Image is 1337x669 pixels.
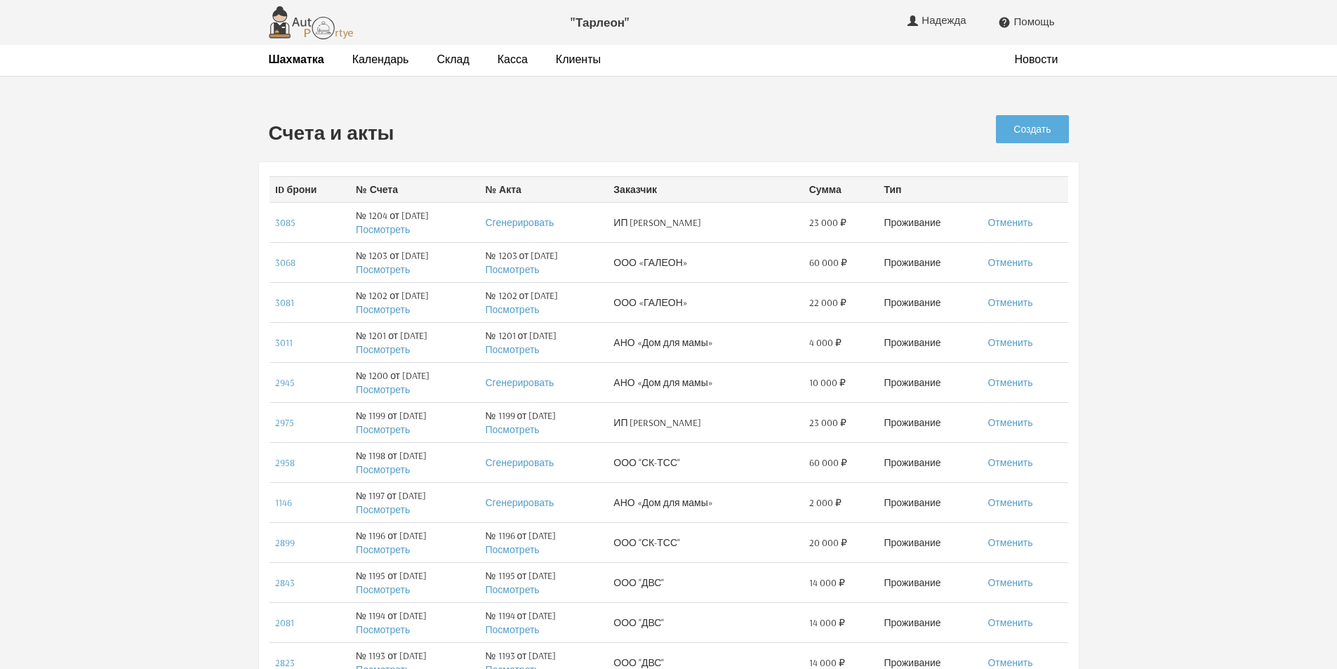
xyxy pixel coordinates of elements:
td: № 1201 от [DATE] [479,322,608,362]
td: № 1195 от [DATE] [350,562,479,602]
td: Проживание [878,602,982,642]
a: Отменить [987,456,1032,469]
td: ООО "ДВС" [608,602,803,642]
a: Шахматка [269,52,324,67]
td: № 1203 от [DATE] [350,242,479,282]
a: 2823 [275,656,295,669]
a: Посмотреть [356,543,410,556]
td: Проживание [878,562,982,602]
td: № 1202 от [DATE] [350,282,479,322]
a: 3068 [275,256,295,269]
strong: Шахматка [269,52,324,66]
a: Посмотреть [356,383,410,396]
span: 20 000 ₽ [809,536,847,550]
a: Календарь [352,52,409,67]
td: ИП [PERSON_NAME] [608,202,803,242]
span: 4 000 ₽ [809,336,842,350]
td: Проживание [878,282,982,322]
span: 14 000 ₽ [809,576,845,590]
td: № 1195 от [DATE] [479,562,608,602]
th: № Счета [350,176,479,202]
a: Посмотреть [485,423,539,436]
h2: Счета и акты [269,122,864,144]
a: Посмотреть [485,583,539,596]
td: № 1194 от [DATE] [350,602,479,642]
a: Посмотреть [485,623,539,636]
span: 14 000 ₽ [809,616,845,630]
td: № 1202 от [DATE] [479,282,608,322]
a: 2958 [275,456,295,469]
td: АНО «Дом для мамы» [608,482,803,522]
td: Проживание [878,442,982,482]
a: 2081 [275,616,294,629]
a: Отменить [987,616,1032,629]
a: Создать [996,115,1068,143]
a: Сгенерировать [485,456,554,469]
span: 22 000 ₽ [809,296,846,310]
a: Клиенты [556,52,601,67]
th: ID брони [270,176,351,202]
td: Проживание [878,402,982,442]
a: Склад [437,52,469,67]
a: Посмотреть [485,263,539,276]
td: № 1201 от [DATE] [350,322,479,362]
a: 2843 [275,576,295,589]
td: Проживание [878,362,982,402]
a: Отменить [987,256,1032,269]
a: Отменить [987,216,1032,229]
td: Проживание [878,242,982,282]
td: ООО "СК-ТСС" [608,442,803,482]
span: 60 000 ₽ [809,456,847,470]
a: Сгенерировать [485,216,554,229]
a: Посмотреть [356,503,410,516]
a: Посмотреть [356,223,410,236]
td: № 1200 от [DATE] [350,362,479,402]
a: Отменить [987,496,1032,509]
a: 3081 [275,296,294,309]
span: Надежда [922,14,969,27]
span: Помощь [1014,15,1055,28]
th: Заказчик [608,176,803,202]
a: Новости [1015,52,1058,67]
a: Отменить [987,336,1032,349]
td: АНО «Дом для мамы» [608,362,803,402]
a: Сгенерировать [485,376,554,389]
td: Проживание [878,322,982,362]
td: ООО «ГАЛЕОН» [608,282,803,322]
td: Проживание [878,522,982,562]
a: Отменить [987,296,1032,309]
a: Посмотреть [485,543,539,556]
a: Касса [498,52,528,67]
td: № 1199 от [DATE] [350,402,479,442]
span: 23 000 ₽ [809,416,846,430]
a: Посмотреть [356,423,410,436]
a: 2945 [275,376,295,389]
a: Посмотреть [485,303,539,316]
td: ООО «ГАЛЕОН» [608,242,803,282]
td: АНО «Дом для мамы» [608,322,803,362]
td: № 1196 от [DATE] [350,522,479,562]
a: Посмотреть [356,263,410,276]
td: № 1203 от [DATE] [479,242,608,282]
td: № 1204 от [DATE] [350,202,479,242]
a: Отменить [987,536,1032,549]
a: Сгенерировать [485,496,554,509]
a: 3011 [275,336,293,349]
i:  [998,16,1011,29]
a: Отменить [987,656,1032,669]
a: Посмотреть [356,623,410,636]
a: Посмотреть [356,583,410,596]
td: Проживание [878,482,982,522]
td: ООО "СК-ТСС" [608,522,803,562]
td: Проживание [878,202,982,242]
span: 10 000 ₽ [809,376,846,390]
td: ИП [PERSON_NAME] [608,402,803,442]
a: Посмотреть [356,343,410,356]
a: Посмотреть [356,463,410,476]
a: 2975 [275,416,294,429]
a: Посмотреть [356,303,410,316]
th: № Акта [479,176,608,202]
td: № 1198 от [DATE] [350,442,479,482]
a: Отменить [987,416,1032,429]
a: 3085 [275,216,295,229]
